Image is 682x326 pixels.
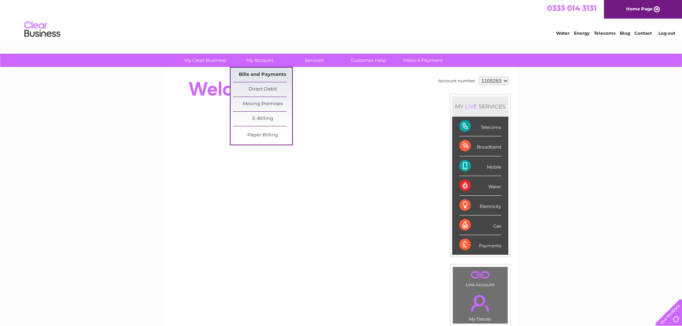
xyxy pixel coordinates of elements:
[556,30,570,36] a: Water
[574,30,590,36] a: Energy
[459,196,501,215] div: Electricity
[233,112,292,126] a: E-Billing
[172,4,511,35] div: Clear Business is a trading name of Verastar Limited (registered in [GEOGRAPHIC_DATA] No. 3667643...
[459,117,501,136] div: Telecoms
[452,96,508,117] div: MY SERVICES
[233,82,292,97] a: Direct Debit
[464,103,479,110] div: LIVE
[620,30,630,36] a: Blog
[455,291,506,316] a: .
[339,54,398,67] a: Customer Help
[459,136,501,156] div: Broadband
[459,176,501,196] div: Water
[393,54,453,67] a: Make A Payment
[230,54,289,67] a: My Account
[176,54,235,67] a: My Clear Business
[24,19,61,40] img: logo.png
[455,269,506,281] a: .
[459,215,501,235] div: Gas
[453,289,508,324] td: My Details
[547,4,596,13] a: 0333 014 3131
[233,68,292,82] a: Bills and Payments
[233,97,292,111] a: Moving Premises
[436,75,477,87] td: Account number
[459,156,501,176] div: Mobile
[658,30,675,36] a: Log out
[594,30,615,36] a: Telecoms
[453,267,508,289] td: Link Account
[634,30,652,36] a: Contact
[285,54,344,67] a: Services
[459,235,501,254] div: Payments
[233,128,292,142] a: Paper Billing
